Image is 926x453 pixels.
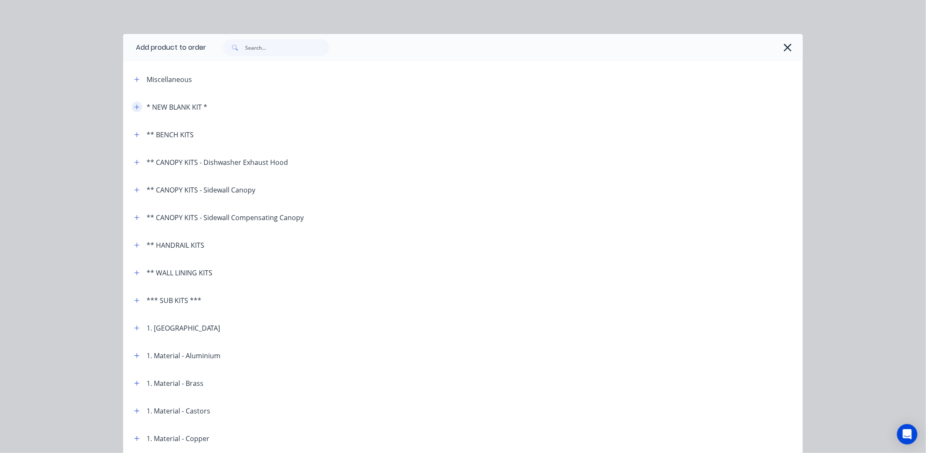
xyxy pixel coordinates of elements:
[147,406,210,416] div: 1. Material - Castors
[123,34,206,61] div: Add product to order
[147,185,255,195] div: ** CANOPY KITS - Sidewall Canopy
[147,102,207,112] div: * NEW BLANK KIT *
[897,424,918,445] div: Open Intercom Messenger
[147,351,220,361] div: 1. Material - Aluminium
[147,212,304,223] div: ** CANOPY KITS - Sidewall Compensating Canopy
[147,74,192,85] div: Miscellaneous
[147,268,212,278] div: ** WALL LINING KITS
[147,240,204,250] div: ** HANDRAIL KITS
[147,433,209,444] div: 1. Material - Copper
[245,39,329,56] input: Search...
[147,378,203,388] div: 1. Material - Brass
[147,130,194,140] div: ** BENCH KITS
[147,323,220,333] div: 1. [GEOGRAPHIC_DATA]
[147,157,288,167] div: ** CANOPY KITS - Dishwasher Exhaust Hood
